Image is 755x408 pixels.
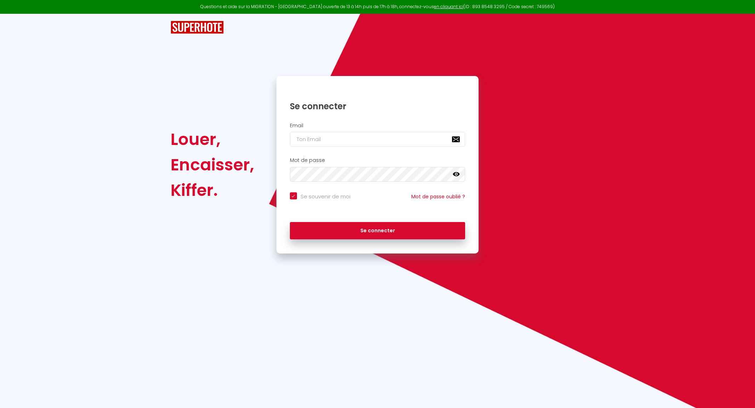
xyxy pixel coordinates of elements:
div: Louer, [171,127,254,152]
button: Se connecter [290,222,465,240]
h2: Email [290,123,465,129]
a: Mot de passe oublié ? [411,193,465,200]
h1: Se connecter [290,101,465,112]
div: Kiffer. [171,177,254,203]
input: Ton Email [290,132,465,147]
img: SuperHote logo [171,21,224,34]
h2: Mot de passe [290,157,465,163]
a: en cliquant ici [434,4,463,10]
div: Encaisser, [171,152,254,177]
